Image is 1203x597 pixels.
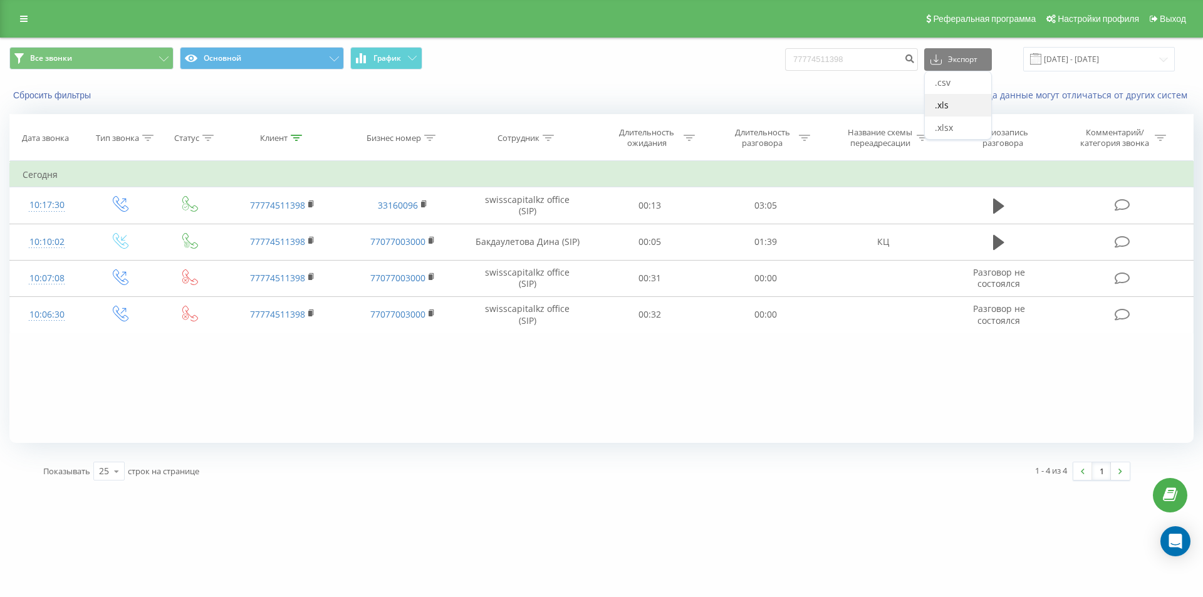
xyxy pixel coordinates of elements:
[43,465,90,477] span: Показывать
[250,236,305,247] a: 77774511398
[174,133,199,143] div: Статус
[846,127,914,148] div: Название схемы переадресации
[592,296,707,333] td: 00:32
[250,199,305,211] a: 77774511398
[250,308,305,320] a: 77774511398
[823,224,944,260] td: КЦ
[23,230,71,254] div: 10:10:02
[30,53,72,63] span: Все звонки
[462,260,592,296] td: swisscapitalkz office (SIP)
[1035,464,1067,477] div: 1 - 4 из 4
[592,187,707,224] td: 00:13
[22,133,69,143] div: Дата звонка
[613,127,680,148] div: Длительность ожидания
[973,266,1025,289] span: Разговор не состоялся
[935,122,953,133] span: .xlsx
[462,296,592,333] td: swisscapitalkz office (SIP)
[23,266,71,291] div: 10:07:08
[180,47,344,70] button: Основной
[462,224,592,260] td: Бакдаулетова Дина (SIP)
[707,296,823,333] td: 00:00
[1092,462,1111,480] a: 1
[935,99,949,111] span: .xls
[1160,526,1190,556] div: Open Intercom Messenger
[962,127,1044,148] div: Аудиозапись разговора
[370,272,425,284] a: 77077003000
[1160,14,1186,24] span: Выход
[260,133,288,143] div: Клиент
[350,47,422,70] button: График
[729,127,796,148] div: Длительность разговора
[592,260,707,296] td: 00:31
[933,14,1036,24] span: Реферальная программа
[1078,127,1152,148] div: Комментарий/категория звонка
[707,260,823,296] td: 00:00
[370,308,425,320] a: 77077003000
[96,133,139,143] div: Тип звонка
[973,303,1025,326] span: Разговор не состоялся
[373,54,401,63] span: График
[973,89,1194,101] a: Когда данные могут отличаться от других систем
[592,224,707,260] td: 00:05
[785,48,918,71] input: Поиск по номеру
[128,465,199,477] span: строк на странице
[462,187,592,224] td: swisscapitalkz office (SIP)
[9,90,97,101] button: Сбросить фильтры
[707,224,823,260] td: 01:39
[935,76,950,88] span: .csv
[99,465,109,477] div: 25
[250,272,305,284] a: 77774511398
[23,193,71,217] div: 10:17:30
[370,236,425,247] a: 77077003000
[497,133,539,143] div: Сотрудник
[707,187,823,224] td: 03:05
[10,162,1194,187] td: Сегодня
[924,48,992,71] button: Экспорт
[1058,14,1139,24] span: Настройки профиля
[378,199,418,211] a: 33160096
[367,133,421,143] div: Бизнес номер
[9,47,174,70] button: Все звонки
[23,303,71,327] div: 10:06:30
